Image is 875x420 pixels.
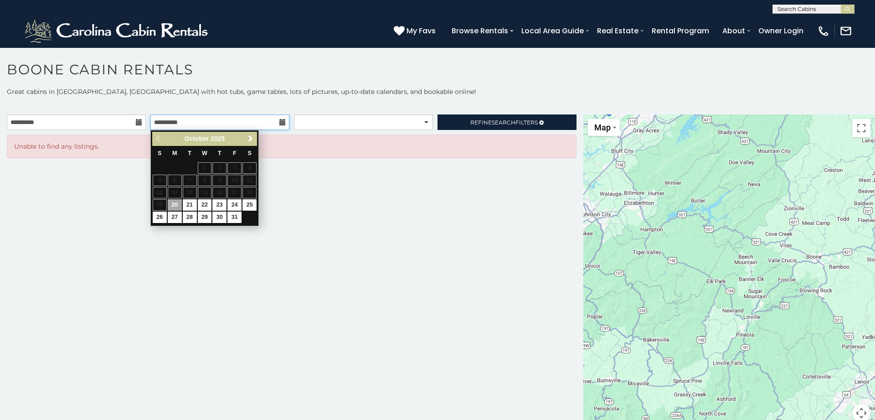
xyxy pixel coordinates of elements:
span: My Favs [407,25,436,36]
span: October [185,135,209,142]
a: Browse Rentals [447,23,513,39]
span: Sunday [158,150,161,156]
p: Unable to find any listings. [14,142,569,151]
a: 24 [227,199,242,211]
span: Friday [233,150,237,156]
a: My Favs [394,25,438,37]
span: Tuesday [188,150,191,156]
span: Saturday [248,150,252,156]
a: Next [245,133,256,145]
a: Local Area Guide [517,23,588,39]
img: phone-regular-white.png [817,25,830,37]
a: RefineSearchFilters [437,114,576,130]
a: 22 [198,199,212,211]
a: 27 [168,212,182,223]
img: White-1-2.png [23,17,212,45]
a: 25 [242,199,257,211]
a: 26 [153,212,167,223]
a: Rental Program [647,23,714,39]
button: Toggle fullscreen view [852,119,870,137]
a: About [718,23,750,39]
a: 30 [212,212,226,223]
a: 20 [168,199,182,211]
span: Monday [172,150,177,156]
a: 23 [212,199,226,211]
span: Wednesday [202,150,207,156]
img: mail-regular-white.png [839,25,852,37]
span: Search [492,119,515,126]
span: Next [247,135,254,142]
a: Owner Login [754,23,808,39]
a: 31 [227,212,242,223]
a: 29 [198,212,212,223]
span: Map [594,123,611,132]
button: Change map style [588,119,620,136]
span: Thursday [218,150,221,156]
a: 28 [183,212,197,223]
span: 2025 [211,135,225,142]
span: Refine Filters [470,119,538,126]
a: 21 [183,199,197,211]
a: Real Estate [592,23,643,39]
